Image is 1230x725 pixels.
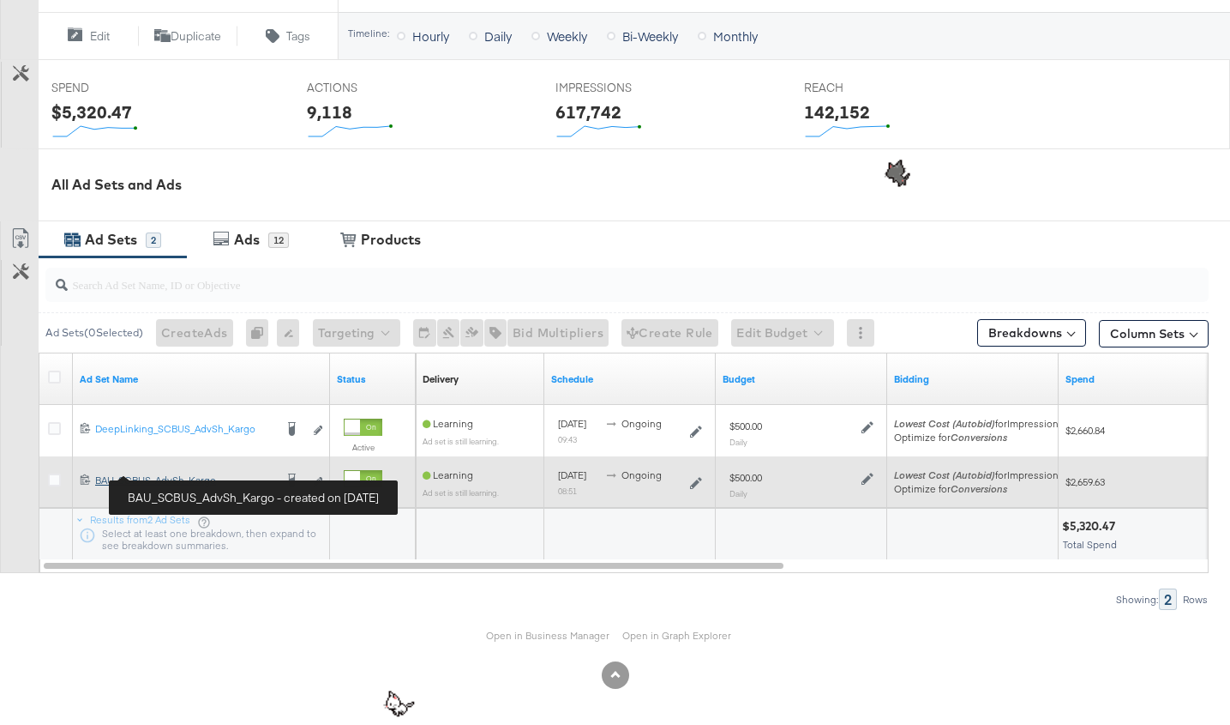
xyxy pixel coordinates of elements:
[558,468,586,481] span: [DATE]
[423,436,499,446] sub: Ad set is still learning.
[146,233,161,248] div: 2
[804,100,870,124] div: 142,152
[90,28,110,45] span: Edit
[337,372,409,386] a: Shows the current state of your Ad Set.
[51,175,1230,195] div: All Ad Sets and Ads
[894,468,995,481] em: Lowest Cost (Autobid)
[171,28,221,45] span: Duplicate
[1062,518,1120,535] div: $5,320.47
[894,417,995,430] em: Lowest Cost (Autobid)
[484,27,512,45] span: Daily
[138,26,238,46] button: Duplicate
[804,80,933,96] span: REACH
[347,27,390,39] div: Timeline:
[344,442,382,453] label: Active
[622,27,678,45] span: Bi-Weekly
[68,261,1106,294] input: Search Ad Set Name, ID or Objective
[1099,320,1209,347] button: Column Sets
[894,417,1064,430] span: for Impressions
[555,80,684,96] span: IMPRESSIONS
[1182,594,1209,606] div: Rows
[95,474,273,487] div: BAU_SCBUS_AdvSh_Kargo
[894,482,1064,496] div: Optimize for
[51,80,180,96] span: SPEND
[412,27,449,45] span: Hourly
[729,437,747,447] sub: Daily
[1065,424,1229,437] span: $2,660.84
[423,372,459,386] div: Delivery
[286,28,310,45] span: Tags
[80,372,323,386] a: Your Ad Set name.
[45,325,143,341] div: Ad Sets ( 0 Selected)
[723,372,880,386] a: Shows the current budget of Ad Set.
[234,230,260,250] div: Ads
[621,417,662,430] span: ongoing
[977,319,1086,347] button: Breakdowns
[558,434,577,444] sub: 09:43
[558,486,577,496] sub: 08:51
[85,230,137,250] div: Ad Sets
[1115,594,1159,606] div: Showing:
[894,468,1064,481] span: for Impressions
[894,431,1064,444] div: Optimize for
[1159,589,1177,610] div: 2
[423,487,499,498] sub: Ad set is still learning.
[1063,538,1117,551] span: Total Spend
[344,493,382,504] label: Active
[558,417,586,430] span: [DATE]
[237,26,338,46] button: Tags
[1065,475,1229,488] span: $2,659.63
[894,372,1052,386] a: Shows your bid and optimisation settings for this Ad Set.
[951,482,1007,495] em: Conversions
[547,27,587,45] span: Weekly
[555,100,621,124] div: 617,742
[95,422,273,436] div: DeepLinking_SCBUS_AdvSh_Kargo
[95,474,273,492] a: BAU_SCBUS_AdvSh_Kargo
[268,233,289,248] div: 12
[423,417,473,430] span: Learning
[95,422,273,440] a: DeepLinking_SCBUS_AdvSh_Kargo
[423,372,459,386] a: Reflects the ability of your Ad Set to achieve delivery based on ad states, schedule and budget.
[621,468,662,481] span: ongoing
[423,468,473,481] span: Learning
[51,100,132,124] div: $5,320.47
[729,488,747,498] sub: Daily
[551,372,709,386] a: Shows when your Ad Set is scheduled to deliver.
[951,431,1007,444] em: Conversions
[486,629,609,642] a: Open in Business Manager
[307,80,435,96] span: ACTIONS
[875,154,918,197] img: TtKBmAVlO4lAbBcUEPfFIDiQHFgdgfeEL+mIUh8RQsAAAAASUVORK5CYII=
[38,26,138,46] button: Edit
[307,100,352,124] div: 9,118
[361,230,421,250] div: Products
[729,420,762,433] div: $500.00
[713,27,758,45] span: Monthly
[622,629,731,642] a: Open in Graph Explorer
[729,471,762,485] div: $500.00
[246,319,277,347] div: 0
